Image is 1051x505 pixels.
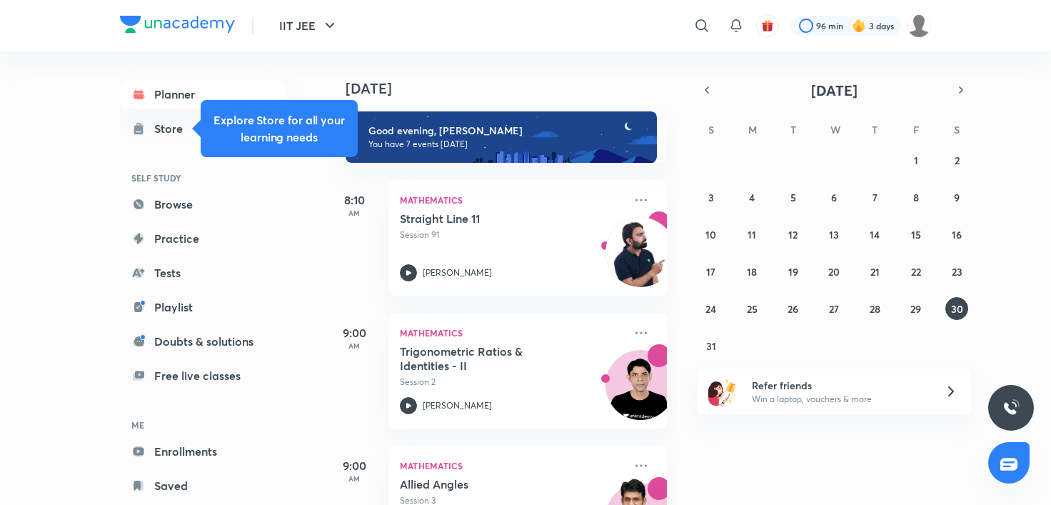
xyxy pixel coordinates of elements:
[212,111,346,146] h5: Explore Store for all your learning needs
[907,14,931,38] img: Aayush Kumar Jha
[740,297,763,320] button: August 25, 2025
[154,120,191,137] div: Store
[400,376,624,389] p: Session 2
[782,186,805,209] button: August 5, 2025
[788,228,798,241] abbr: August 12, 2025
[782,223,805,246] button: August 12, 2025
[823,223,845,246] button: August 13, 2025
[708,377,737,406] img: referral
[400,211,578,226] h5: Straight Line 11
[706,339,716,353] abbr: August 31, 2025
[740,223,763,246] button: August 11, 2025
[706,265,715,279] abbr: August 17, 2025
[913,123,919,136] abbr: Friday
[120,16,235,36] a: Company Logo
[756,14,779,37] button: avatar
[423,399,492,412] p: [PERSON_NAME]
[747,265,757,279] abbr: August 18, 2025
[708,191,714,204] abbr: August 3, 2025
[326,457,383,474] h5: 9:00
[905,260,927,283] button: August 22, 2025
[708,123,714,136] abbr: Sunday
[831,191,837,204] abbr: August 6, 2025
[788,265,798,279] abbr: August 19, 2025
[120,259,286,287] a: Tests
[945,297,968,320] button: August 30, 2025
[752,393,927,406] p: Win a laptop, vouchers & more
[368,139,644,150] p: You have 7 events [DATE]
[120,16,235,33] img: Company Logo
[951,302,963,316] abbr: August 30, 2025
[705,228,716,241] abbr: August 10, 2025
[120,190,286,219] a: Browse
[945,149,968,171] button: August 2, 2025
[400,191,624,209] p: Mathematics
[863,223,886,246] button: August 14, 2025
[1002,399,1020,416] img: ttu
[700,297,723,320] button: August 24, 2025
[271,11,347,40] button: IIT JEE
[954,123,960,136] abbr: Saturday
[120,327,286,356] a: Doubts & solutions
[823,186,845,209] button: August 6, 2025
[606,358,675,426] img: Avatar
[955,154,960,167] abbr: August 2, 2025
[120,224,286,253] a: Practice
[823,297,845,320] button: August 27, 2025
[717,80,951,100] button: [DATE]
[120,166,286,190] h6: SELF STUDY
[823,260,845,283] button: August 20, 2025
[852,19,866,33] img: streak
[873,191,877,204] abbr: August 7, 2025
[700,223,723,246] button: August 10, 2025
[913,191,919,204] abbr: August 8, 2025
[752,378,927,393] h6: Refer friends
[828,265,840,279] abbr: August 20, 2025
[945,260,968,283] button: August 23, 2025
[120,413,286,437] h6: ME
[326,474,383,483] p: AM
[400,229,624,241] p: Session 91
[945,223,968,246] button: August 16, 2025
[749,191,755,204] abbr: August 4, 2025
[700,260,723,283] button: August 17, 2025
[400,457,624,474] p: Mathematics
[863,260,886,283] button: August 21, 2025
[400,477,578,491] h5: Allied Angles
[120,293,286,321] a: Playlist
[870,302,880,316] abbr: August 28, 2025
[870,228,880,241] abbr: August 14, 2025
[120,361,286,390] a: Free live classes
[790,191,796,204] abbr: August 5, 2025
[120,80,286,109] a: Planner
[782,297,805,320] button: August 26, 2025
[811,81,858,100] span: [DATE]
[326,209,383,217] p: AM
[905,186,927,209] button: August 8, 2025
[761,19,774,32] img: avatar
[954,191,960,204] abbr: August 9, 2025
[346,111,657,163] img: evening
[423,266,492,279] p: [PERSON_NAME]
[790,123,796,136] abbr: Tuesday
[740,186,763,209] button: August 4, 2025
[700,186,723,209] button: August 3, 2025
[368,124,644,137] h6: Good evening, [PERSON_NAME]
[120,437,286,466] a: Enrollments
[700,334,723,357] button: August 31, 2025
[740,260,763,283] button: August 18, 2025
[326,341,383,350] p: AM
[905,297,927,320] button: August 29, 2025
[872,123,877,136] abbr: Thursday
[952,228,962,241] abbr: August 16, 2025
[910,302,921,316] abbr: August 29, 2025
[830,123,840,136] abbr: Wednesday
[952,265,962,279] abbr: August 23, 2025
[905,223,927,246] button: August 15, 2025
[326,324,383,341] h5: 9:00
[748,228,756,241] abbr: August 11, 2025
[400,344,578,373] h5: Trigonometric Ratios & Identities - II
[863,186,886,209] button: August 7, 2025
[829,302,839,316] abbr: August 27, 2025
[911,265,921,279] abbr: August 22, 2025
